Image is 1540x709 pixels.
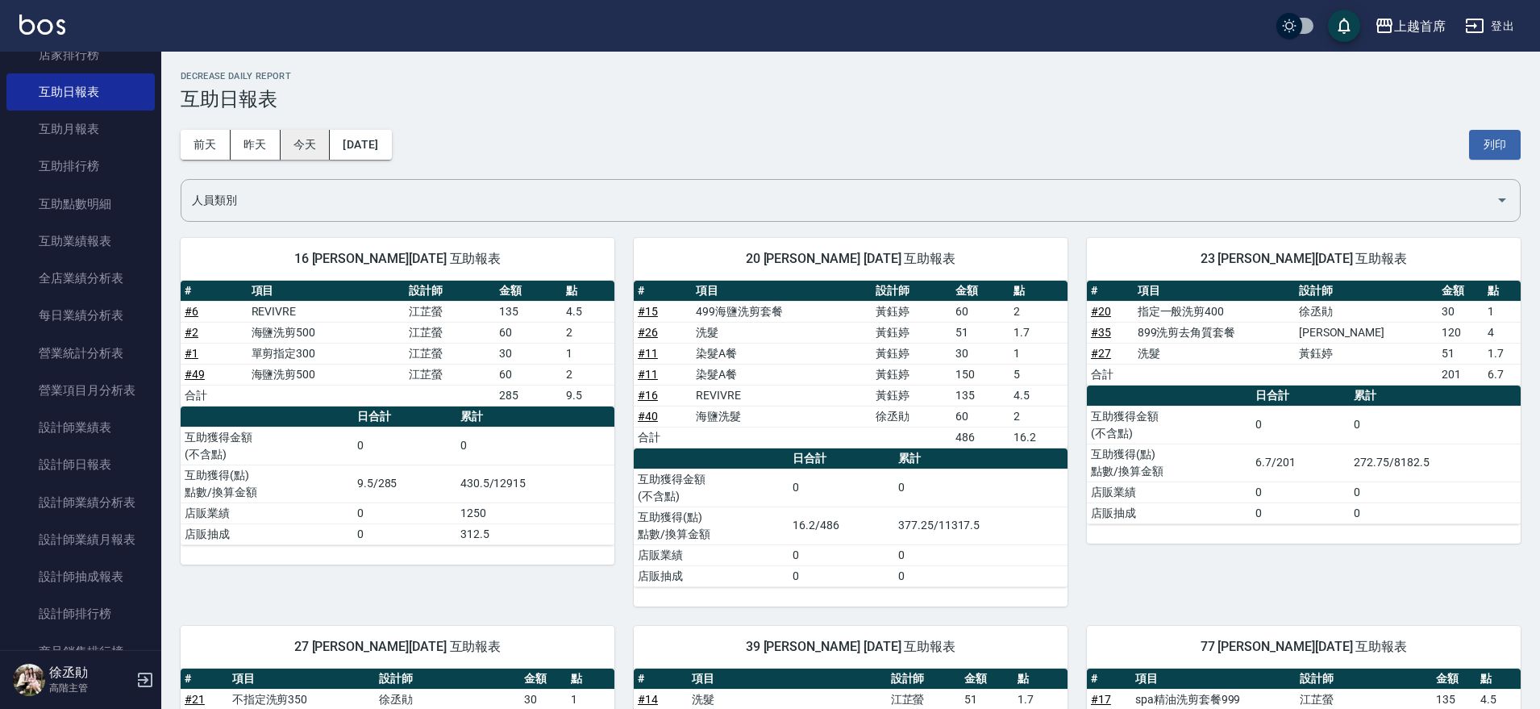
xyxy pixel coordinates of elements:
td: 合計 [181,385,248,406]
td: 4.5 [562,301,614,322]
a: #26 [638,326,658,339]
th: 金額 [1438,281,1484,302]
th: 點 [1476,669,1521,690]
th: 累計 [894,448,1068,469]
a: 互助點數明細 [6,186,155,223]
td: 互助獲得(點) 點數/換算金額 [1087,444,1251,482]
td: 合計 [1087,364,1134,385]
td: 2 [562,364,614,385]
th: 設計師 [1296,669,1432,690]
a: 設計師日報表 [6,446,155,483]
td: 徐丞勛 [1295,301,1438,322]
td: 4.5 [1009,385,1068,406]
td: 4 [1484,322,1520,343]
td: 30 [951,343,1009,364]
a: 設計師業績月報表 [6,521,155,558]
td: 黃鈺婷 [872,364,951,385]
h2: Decrease Daily Report [181,71,1521,81]
th: 設計師 [1295,281,1438,302]
th: 項目 [1134,281,1295,302]
th: # [634,281,692,302]
td: 51 [1438,343,1484,364]
td: 黃鈺婷 [872,301,951,322]
a: #49 [185,368,205,381]
th: 項目 [248,281,405,302]
table: a dense table [181,281,614,407]
a: 設計師業績分析表 [6,484,155,521]
td: 1 [1009,343,1068,364]
td: 0 [1350,406,1521,444]
button: Open [1489,187,1515,213]
td: 30 [495,343,562,364]
img: Person [13,664,45,696]
th: 點 [562,281,614,302]
a: 商品銷售排行榜 [6,633,155,670]
a: #2 [185,326,198,339]
a: 全店業績分析表 [6,260,155,297]
img: Logo [19,15,65,35]
td: 430.5/12915 [456,465,614,503]
td: 0 [894,565,1068,586]
td: 150 [951,364,1009,385]
a: 設計師抽成報表 [6,558,155,595]
a: #11 [638,368,658,381]
a: 互助月報表 [6,111,155,148]
a: 營業統計分析表 [6,335,155,372]
th: 日合計 [353,407,456,427]
td: 0 [1350,503,1521,523]
td: 合計 [634,427,692,448]
td: 201 [1438,364,1484,385]
p: 高階主管 [49,681,131,695]
td: 店販業績 [634,544,789,565]
td: 店販抽成 [634,565,789,586]
button: 登出 [1459,11,1521,41]
button: 前天 [181,130,231,160]
th: 設計師 [887,669,960,690]
td: 黃鈺婷 [872,385,951,406]
a: #16 [638,389,658,402]
button: 今天 [281,130,331,160]
th: 點 [1009,281,1068,302]
td: 2 [1009,301,1068,322]
td: 洗髮 [1134,343,1295,364]
td: 互助獲得金額 (不含點) [634,469,789,507]
th: 點 [1013,669,1068,690]
td: 0 [1251,482,1350,503]
span: 27 [PERSON_NAME][DATE] 互助報表 [200,639,595,655]
span: 23 [PERSON_NAME][DATE] 互助報表 [1106,251,1501,267]
th: 日合計 [789,448,894,469]
a: 設計師排行榜 [6,595,155,632]
td: 16.2 [1009,427,1068,448]
td: 9.5 [562,385,614,406]
td: 30 [1438,301,1484,322]
a: 設計師業績表 [6,409,155,446]
td: 店販抽成 [1087,503,1251,523]
td: 486 [951,427,1009,448]
td: 海鹽洗髮 [692,406,872,427]
a: 互助排行榜 [6,148,155,185]
td: 60 [951,406,1009,427]
td: 135 [495,301,562,322]
th: # [181,281,248,302]
td: 6.7/201 [1251,444,1350,482]
input: 人員名稱 [188,186,1489,215]
td: 單剪指定300 [248,343,405,364]
td: 285 [495,385,562,406]
td: 海鹽洗剪500 [248,322,405,343]
div: 上越首席 [1394,16,1446,36]
td: 120 [1438,322,1484,343]
table: a dense table [181,407,614,545]
th: 金額 [520,669,568,690]
td: [PERSON_NAME] [1295,322,1438,343]
th: 項目 [228,669,375,690]
td: 0 [789,565,894,586]
td: 1.7 [1484,343,1520,364]
td: 徐丞勛 [872,406,951,427]
td: 6.7 [1484,364,1520,385]
td: 51 [951,322,1009,343]
td: 1250 [456,503,614,523]
th: 累計 [456,407,614,427]
th: 設計師 [405,281,496,302]
th: # [181,669,228,690]
button: 上越首席 [1368,10,1452,43]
